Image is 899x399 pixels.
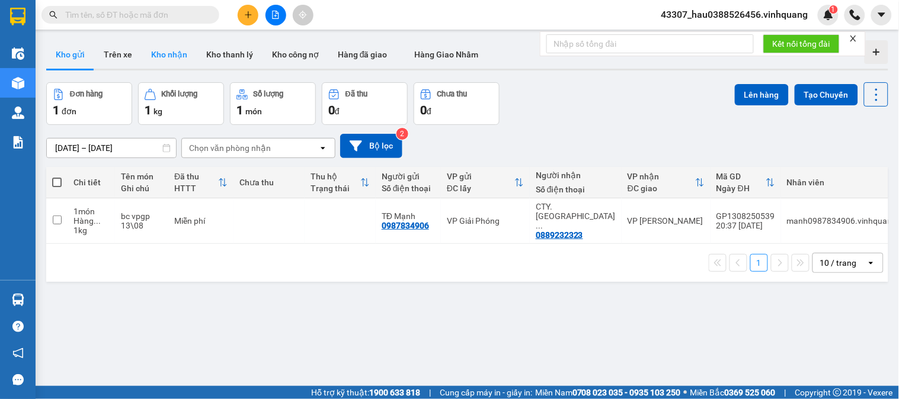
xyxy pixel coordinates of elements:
div: VP Giải Phóng [447,216,524,226]
strong: 0708 023 035 - 0935 103 250 [572,388,681,397]
span: đơn [62,107,76,116]
div: Mã GD [716,172,766,181]
img: solution-icon [12,136,24,149]
span: 0 [328,103,335,117]
input: Tìm tên, số ĐT hoặc mã đơn [65,8,205,21]
span: | [429,386,431,399]
div: GP1308250539 [716,211,775,221]
button: Đơn hàng1đơn [46,82,132,125]
button: file-add [265,5,286,25]
div: ĐC lấy [447,184,514,193]
img: icon-new-feature [823,9,834,20]
div: Số điện thoại [536,185,616,194]
img: warehouse-icon [12,47,24,60]
div: Ngày ĐH [716,184,766,193]
button: Số lượng1món [230,82,316,125]
th: Toggle SortBy [441,167,530,198]
span: 0 [420,103,427,117]
div: 10 / trang [820,257,857,269]
span: copyright [833,388,842,397]
img: warehouse-icon [12,107,24,119]
div: Ghi chú [121,184,162,193]
div: manh0987834906.vinhquang [787,216,897,226]
button: Chưa thu0đ [414,82,500,125]
button: Kho nhận [142,40,197,69]
div: Người nhận [536,170,616,180]
span: ... [536,221,543,230]
div: Chọn văn phòng nhận [189,142,271,154]
img: warehouse-icon [12,77,24,89]
span: 1 [831,5,836,14]
span: đ [427,107,431,116]
div: VP nhận [628,172,695,181]
button: Trên xe [94,40,142,69]
span: 43307_hau0388526456.vinhquang [652,7,818,22]
th: Toggle SortBy [711,167,781,198]
img: warehouse-icon [12,294,24,306]
img: logo-vxr [10,8,25,25]
div: Nhân viên [787,178,897,187]
button: Kết nối tổng đài [763,34,840,53]
div: TĐ Mạnh [382,211,435,221]
span: đ [335,107,340,116]
span: món [245,107,262,116]
span: Hàng Giao Nhầm [415,50,479,59]
span: caret-down [876,9,887,20]
button: Tạo Chuyến [795,84,858,105]
button: Hàng đã giao [328,40,397,69]
button: Lên hàng [735,84,789,105]
div: bc vpgp 13\08 [121,211,162,230]
div: 0987834906 [382,221,429,230]
div: Đã thu [174,172,218,181]
div: Khối lượng [162,90,198,98]
span: ... [94,216,101,226]
span: message [12,374,24,385]
sup: 2 [396,128,408,140]
div: VP [PERSON_NAME] [628,216,705,226]
th: Toggle SortBy [168,167,233,198]
span: 1 [236,103,243,117]
button: Kho gửi [46,40,94,69]
button: plus [238,5,258,25]
div: Người gửi [382,172,435,181]
div: Miễn phí [174,216,228,226]
span: Cung cấp máy in - giấy in: [440,386,532,399]
div: Thu hộ [311,172,360,181]
span: question-circle [12,321,24,332]
strong: 0369 525 060 [725,388,776,397]
div: Chưa thu [437,90,468,98]
strong: 1900 633 818 [369,388,420,397]
input: Nhập số tổng đài [546,34,754,53]
span: Miền Bắc [690,386,776,399]
div: Tạo kho hàng mới [865,40,888,64]
div: ĐC giao [628,184,695,193]
div: Đã thu [345,90,367,98]
span: Kết nối tổng đài [773,37,830,50]
span: plus [244,11,252,19]
span: 1 [53,103,59,117]
span: | [785,386,786,399]
button: Đã thu0đ [322,82,408,125]
div: 20:37 [DATE] [716,221,775,230]
svg: open [318,143,328,153]
div: 0889232323 [536,230,583,240]
span: search [49,11,57,19]
button: caret-down [871,5,892,25]
div: VP gửi [447,172,514,181]
span: 1 [145,103,151,117]
div: Tên món [121,172,162,181]
span: Miền Nam [535,386,681,399]
div: HTTT [174,184,218,193]
div: Số lượng [254,90,284,98]
div: Chưa thu [239,178,299,187]
span: aim [299,11,307,19]
th: Toggle SortBy [305,167,376,198]
span: close [849,34,858,43]
div: 1 món [73,207,109,216]
div: Số điện thoại [382,184,435,193]
button: Kho thanh lý [197,40,263,69]
span: Hỗ trợ kỹ thuật: [311,386,420,399]
div: Hàng thông thường [73,216,109,226]
button: Kho công nợ [263,40,328,69]
div: Chi tiết [73,178,109,187]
